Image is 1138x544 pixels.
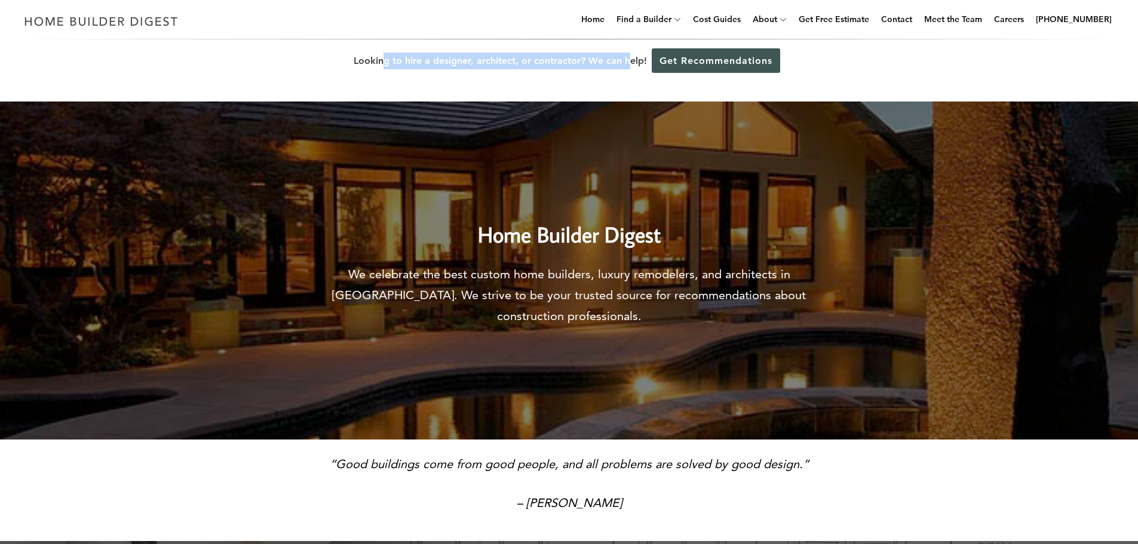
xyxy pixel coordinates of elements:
[315,197,823,251] h2: Home Builder Digest
[330,457,809,471] em: “Good buildings come from good people, and all problems are solved by good design.”
[19,10,183,33] img: Home Builder Digest
[315,264,823,327] p: We celebrate the best custom home builders, luxury remodelers, and architects in [GEOGRAPHIC_DATA...
[517,496,622,510] em: – [PERSON_NAME]
[652,48,780,73] a: Get Recommendations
